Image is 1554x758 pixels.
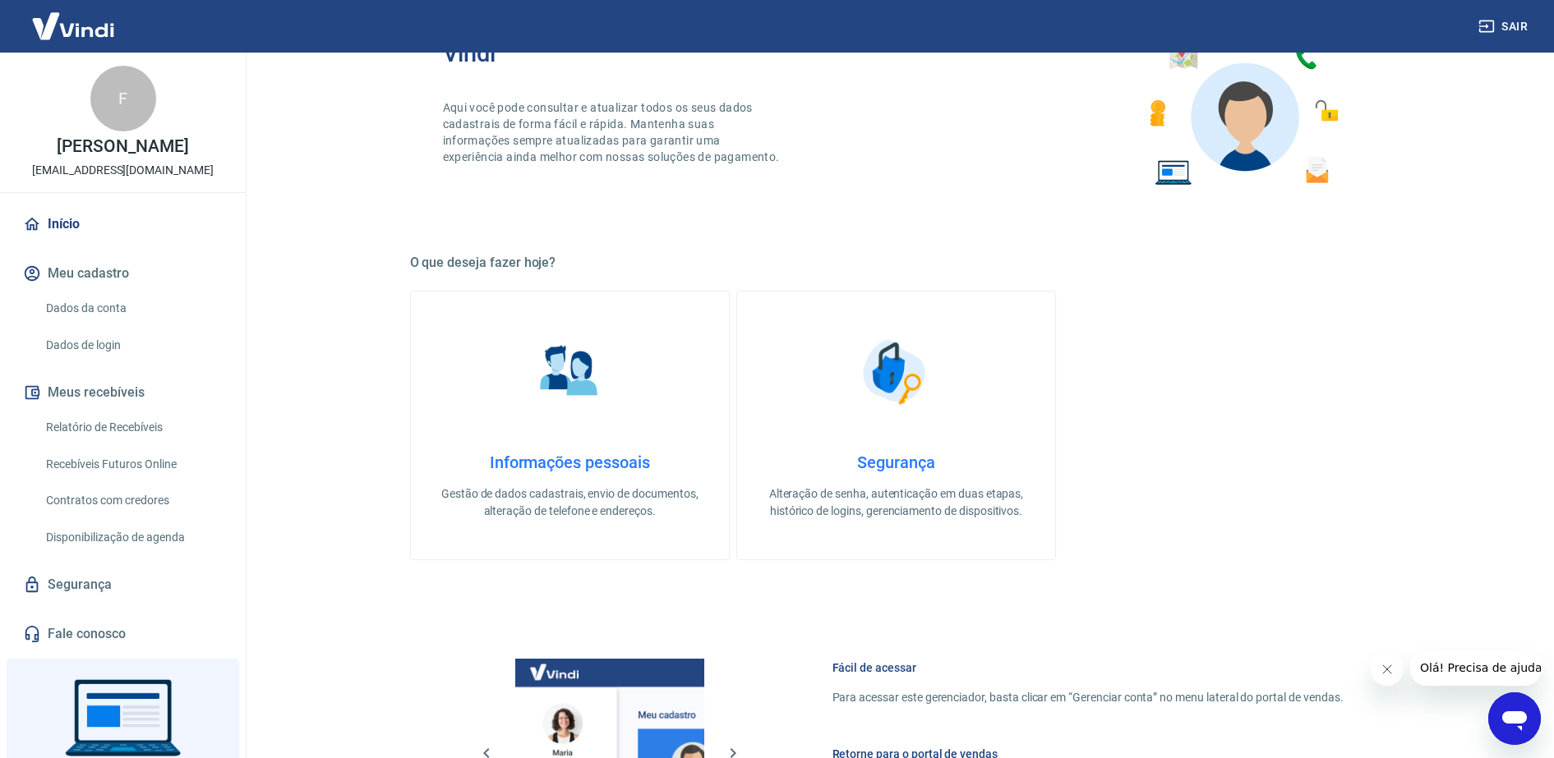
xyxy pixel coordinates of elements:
[39,521,226,554] a: Disponibilização de agenda
[437,453,703,472] h4: Informações pessoais
[855,331,937,413] img: Segurança
[39,448,226,481] a: Recebíveis Futuros Online
[20,1,127,51] img: Vindi
[39,484,226,517] a: Contratos com credores
[39,292,226,325] a: Dados da conta
[443,99,783,165] p: Aqui você pode consultar e atualizar todos os seus dados cadastrais de forma fácil e rápida. Mant...
[437,485,703,520] p: Gestão de dados cadastrais, envio de documentos, alteração de telefone e endereços.
[10,11,138,25] span: Olá! Precisa de ajuda?
[443,14,897,67] h2: Bem-vindo(a) ao gerenciador de conta Vindi
[1475,11,1534,42] button: Sair
[32,162,214,179] p: [EMAIL_ADDRESS][DOMAIN_NAME]
[39,411,226,444] a: Relatório de Recebíveis
[1135,14,1350,195] img: Imagem de um avatar masculino com diversos icones exemplificando as funcionalidades do gerenciado...
[1371,653,1404,686] iframe: Fechar mensagem
[20,374,226,411] button: Meus recebíveis
[832,659,1344,676] h6: Fácil de acessar
[832,689,1344,706] p: Para acessar este gerenciador, basta clicar em “Gerenciar conta” no menu lateral do portal de ven...
[90,66,156,131] div: F
[20,255,226,292] button: Meu cadastro
[20,567,226,603] a: Segurança
[1488,692,1541,745] iframe: Botão para abrir a janela de mensagens
[57,138,188,155] p: [PERSON_NAME]
[763,485,1029,520] p: Alteração de senha, autenticação em duas etapas, histórico de logins, gerenciamento de dispositivos.
[410,291,730,560] a: Informações pessoaisInformações pessoaisGestão de dados cadastrais, envio de documentos, alteraçã...
[410,255,1383,271] h5: O que deseja fazer hoje?
[763,453,1029,472] h4: Segurança
[528,331,611,413] img: Informações pessoais
[20,206,226,242] a: Início
[20,616,226,652] a: Fale conosco
[736,291,1056,560] a: SegurançaSegurançaAlteração de senha, autenticação em duas etapas, histórico de logins, gerenciam...
[39,328,226,362] a: Dados de login
[1410,650,1541,686] iframe: Mensagem da empresa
